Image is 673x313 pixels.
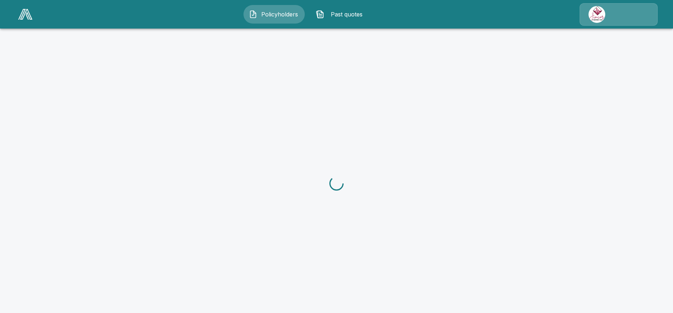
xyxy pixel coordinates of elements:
[18,9,32,20] img: AA Logo
[316,10,324,19] img: Past quotes Icon
[310,5,372,24] button: Past quotes IconPast quotes
[243,5,305,24] button: Policyholders IconPolicyholders
[260,10,299,19] span: Policyholders
[249,10,257,19] img: Policyholders Icon
[327,10,366,19] span: Past quotes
